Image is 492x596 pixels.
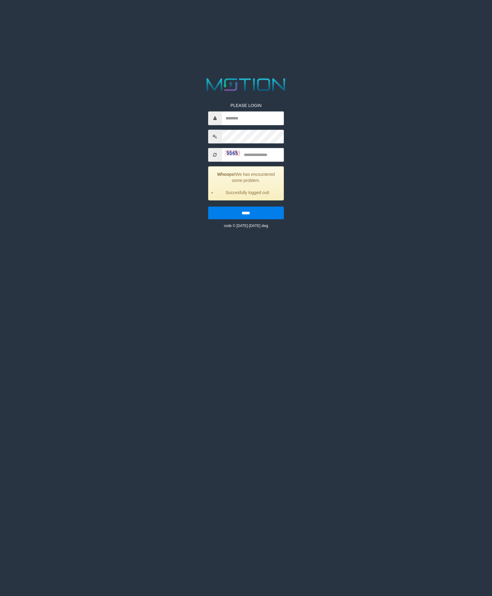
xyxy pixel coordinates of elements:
img: MOTION_logo.png [203,76,289,93]
strong: Whoops! [217,172,236,176]
p: PLEASE LOGIN [208,102,284,108]
img: captcha [225,150,240,156]
small: code © [DATE]-[DATE] dwg [224,223,268,228]
li: Succesfully logged out! [216,189,279,195]
div: We has encountered some problem. [208,166,284,200]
